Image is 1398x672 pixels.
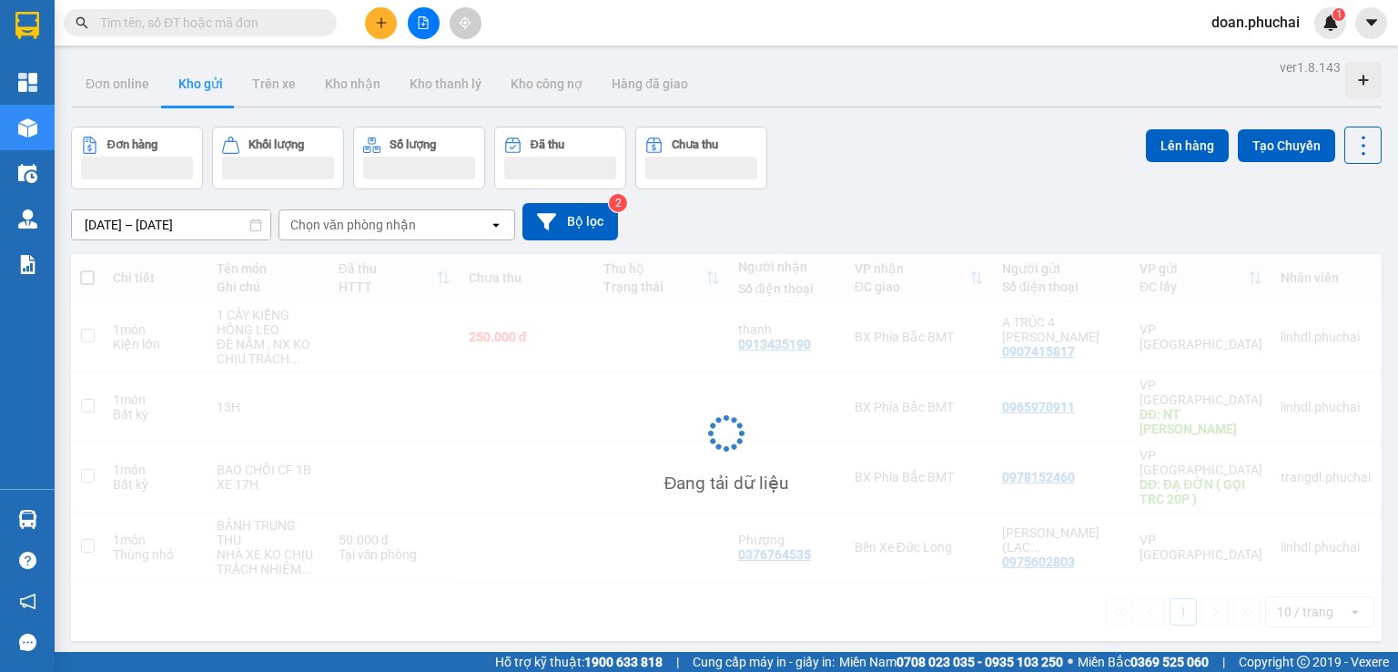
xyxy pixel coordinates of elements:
sup: 2 [609,194,627,212]
span: file-add [417,16,430,29]
span: Miền Nam [839,652,1063,672]
button: Kho gửi [164,62,238,106]
button: Đơn hàng [71,127,203,189]
strong: 0369 525 060 [1130,655,1209,669]
span: copyright [1297,656,1310,668]
img: solution-icon [18,255,37,274]
span: | [676,652,679,672]
button: Chưa thu [635,127,767,189]
span: ⚪️ [1068,658,1073,666]
span: question-circle [19,552,36,569]
img: warehouse-icon [18,118,37,137]
button: Trên xe [238,62,310,106]
div: Tạo kho hàng mới [1345,62,1382,98]
button: file-add [408,7,440,39]
span: Cung cấp máy in - giấy in: [693,652,835,672]
img: logo-vxr [15,12,39,39]
span: plus [375,16,388,29]
img: warehouse-icon [18,209,37,229]
button: Hàng đã giao [597,62,703,106]
svg: open [489,218,503,232]
span: Hỗ trợ kỹ thuật: [495,652,663,672]
div: Đã thu [531,138,564,151]
button: Kho thanh lý [395,62,496,106]
img: warehouse-icon [18,510,37,529]
strong: 1900 633 818 [584,655,663,669]
div: Chọn văn phòng nhận [290,216,416,234]
strong: 0708 023 035 - 0935 103 250 [897,655,1063,669]
div: Số lượng [390,138,436,151]
button: Khối lượng [212,127,344,189]
div: Đơn hàng [107,138,157,151]
button: plus [365,7,397,39]
div: Chưa thu [672,138,718,151]
span: notification [19,593,36,610]
div: Đang tải dữ liệu [664,470,789,497]
button: Tạo Chuyến [1238,129,1335,162]
span: aim [459,16,471,29]
span: 1 [1335,8,1342,21]
img: warehouse-icon [18,164,37,183]
button: Đã thu [494,127,626,189]
button: Bộ lọc [522,203,618,240]
button: Kho nhận [310,62,395,106]
input: Tìm tên, số ĐT hoặc mã đơn [100,13,315,33]
span: caret-down [1363,15,1380,31]
button: caret-down [1355,7,1387,39]
button: aim [450,7,481,39]
img: icon-new-feature [1322,15,1339,31]
button: Đơn online [71,62,164,106]
button: Số lượng [353,127,485,189]
span: doan.phuchai [1197,11,1314,34]
div: Khối lượng [248,138,304,151]
input: Select a date range. [72,210,270,239]
div: ver 1.8.143 [1280,57,1341,77]
span: Miền Bắc [1078,652,1209,672]
button: Lên hàng [1146,129,1229,162]
img: dashboard-icon [18,73,37,92]
span: message [19,634,36,651]
button: Kho công nợ [496,62,597,106]
sup: 1 [1332,8,1345,21]
span: | [1222,652,1225,672]
span: search [76,16,88,29]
